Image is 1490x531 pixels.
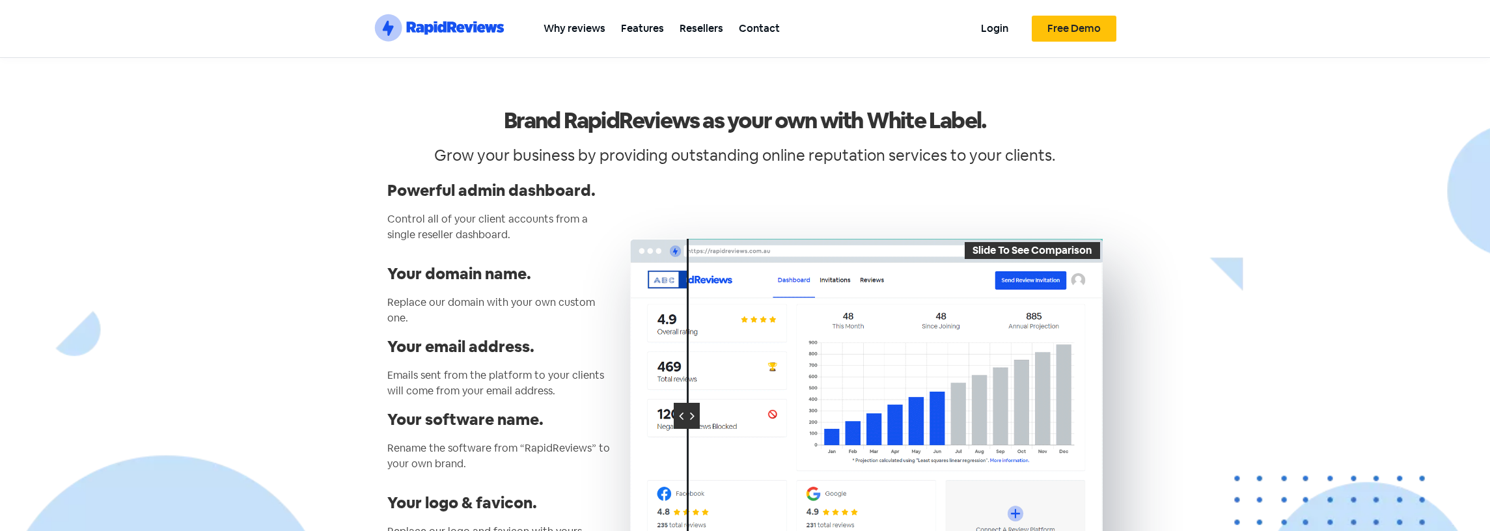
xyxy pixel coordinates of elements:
a: Free Demo [1032,16,1116,42]
h4: Powerful admin dashboard. [387,183,617,198]
a: Features [613,14,672,43]
p: Control all of your client accounts from a single reseller dashboard. [387,211,617,243]
span: Free Demo [1047,23,1101,34]
div: Replace our domain with your own custom one. [387,295,617,326]
h4: Your email address. [387,339,617,355]
h4: Your logo & favicon. [387,495,617,511]
h2: Grow your business by providing outstanding online reputation services to your clients. [381,148,1110,163]
a: Login [973,14,1016,43]
p: Rename the software from “RapidReviews” to your own brand. [387,441,617,472]
a: Contact [731,14,788,43]
h4: Your domain name. [387,266,617,282]
div: Slide To See Comparison [965,242,1100,259]
h4: Your software name. [387,412,617,428]
div: Emails sent from the platform to your clients will come from your email address. [387,368,617,399]
a: Resellers [672,14,731,43]
h2: Brand RapidReviews as your own with White Label. [381,106,1110,135]
a: Why reviews [536,14,613,43]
